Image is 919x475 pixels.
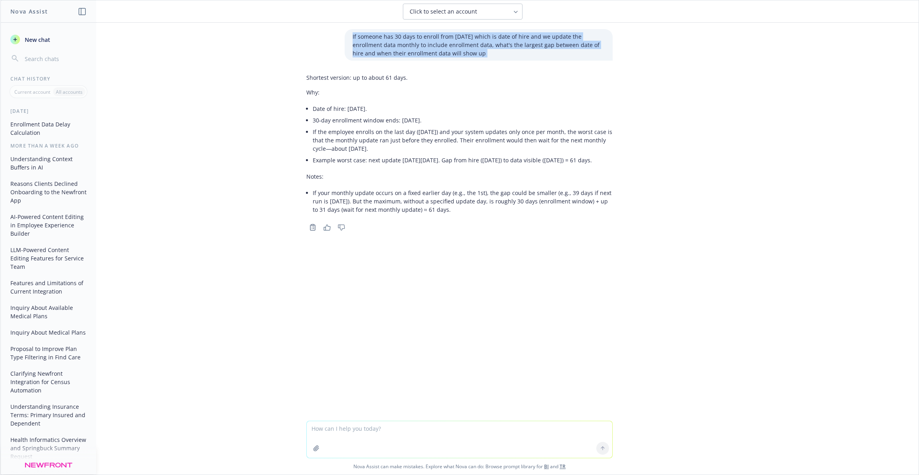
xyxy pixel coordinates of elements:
li: Date of hire: [DATE]. [313,103,613,114]
button: Inquiry About Available Medical Plans [7,301,90,323]
p: Why: [306,88,613,97]
button: Click to select an account [403,4,523,20]
span: New chat [23,35,50,44]
li: Example worst case: next update [DATE][DATE]. Gap from hire ([DATE]) to data visible ([DATE]) = 6... [313,154,613,166]
button: AI-Powered Content Editing in Employee Experience Builder [7,210,90,240]
input: Search chats [23,53,87,64]
li: 30‑day enrollment window ends: [DATE]. [313,114,613,126]
div: [DATE] [1,108,96,114]
p: Notes: [306,172,613,181]
button: Inquiry About Medical Plans [7,326,90,339]
div: More than a week ago [1,142,96,149]
div: Chat History [1,75,96,82]
button: Features and Limitations of Current Integration [7,276,90,298]
li: If the employee enrolls on the last day ([DATE]) and your system updates only once per month, the... [313,126,613,154]
button: Reasons Clients Declined Onboarding to the Newfront App [7,177,90,207]
button: Proposal to Improve Plan Type Filtering in Find Care [7,342,90,364]
p: All accounts [56,89,83,95]
button: Enrollment Data Delay Calculation [7,118,90,139]
button: New chat [7,32,90,47]
span: Nova Assist can make mistakes. Explore what Nova can do: Browse prompt library for and [4,458,915,475]
li: If your monthly update occurs on a fixed earlier day (e.g., the 1st), the gap could be smaller (e... [313,187,613,215]
p: Shortest version: up to about 61 days. [306,73,613,82]
button: Understanding Insurance Terms: Primary Insured and Dependent [7,400,90,430]
a: TR [560,463,566,470]
button: Health Informatics Overview and Springbuck Summary Request [7,433,90,463]
button: Thumbs down [335,222,348,233]
p: Current account [14,89,50,95]
a: BI [544,463,549,470]
h1: Nova Assist [10,7,48,16]
p: If someone has 30 days to enroll from [DATE] which is date of hire and we update the enrollment d... [353,32,605,57]
button: Clarifying Newfront Integration for Census Automation [7,367,90,397]
span: Click to select an account [410,8,477,16]
button: Understanding Context Buffers in AI [7,152,90,174]
svg: Copy to clipboard [309,224,316,231]
button: LLM-Powered Content Editing Features for Service Team [7,243,90,273]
